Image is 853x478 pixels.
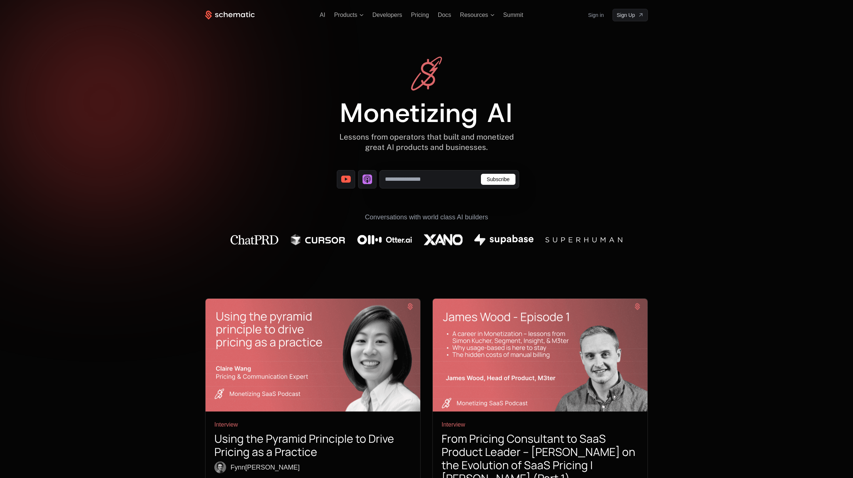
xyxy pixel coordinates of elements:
[372,12,402,18] a: Developers
[411,12,429,18] a: Pricing
[442,420,639,429] span: Interview
[290,234,346,245] img: Cursor AI
[545,234,622,245] img: Superhuman
[231,234,278,245] img: Chat PRD
[617,11,635,19] span: Sign Up
[214,461,226,473] img: fynn
[460,12,488,18] span: Resources
[357,234,412,245] img: Otter AI
[474,234,533,245] img: Supabase
[588,9,604,21] a: Sign in
[358,170,376,188] a: [object Object]
[481,174,515,185] button: Subscribe
[231,212,622,222] div: Conversations with world class AI builders
[334,12,357,18] span: Products
[438,12,451,18] a: Docs
[339,132,514,152] div: Lessons from operators that built and monetized great AI products and businesses.
[337,170,355,188] a: [object Object]
[424,234,463,245] img: Xano
[214,420,411,429] span: Interview
[214,432,411,459] h1: Using the Pyramid Principle to Drive Pricing as a Practice
[613,9,648,21] a: [object Object]
[206,299,420,411] img: Podcast - Claire Wang
[340,95,513,130] span: Monetizing AI
[320,12,325,18] a: AI
[503,12,523,18] a: Summit
[433,299,647,411] img: James Wood 1
[231,462,300,472] span: Fynn [PERSON_NAME]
